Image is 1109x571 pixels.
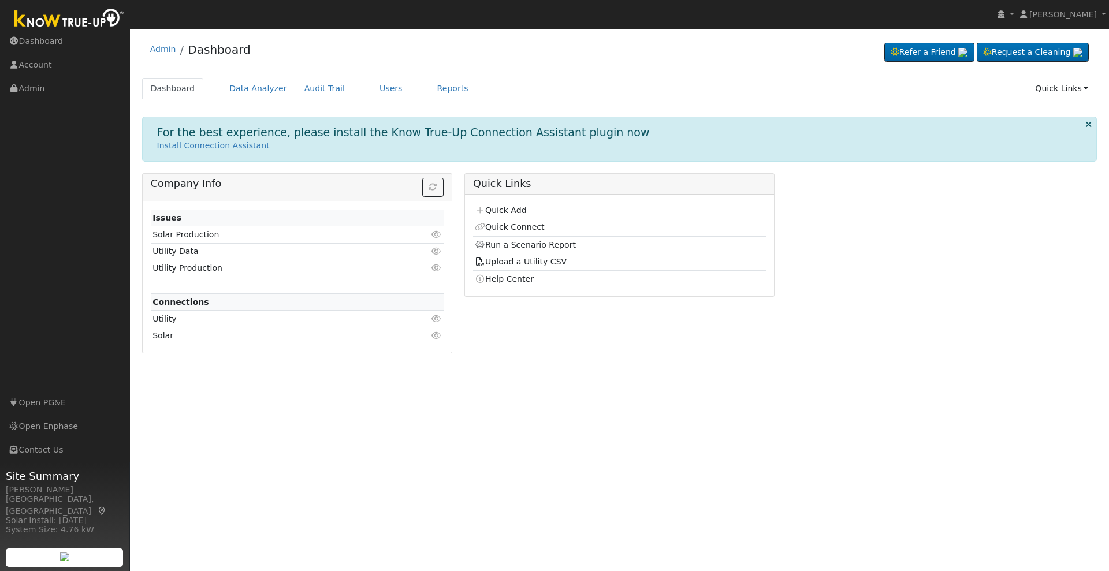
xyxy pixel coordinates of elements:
[1029,10,1097,19] span: [PERSON_NAME]
[152,213,181,222] strong: Issues
[60,552,69,561] img: retrieve
[188,43,251,57] a: Dashboard
[157,126,650,139] h1: For the best experience, please install the Know True-Up Connection Assistant plugin now
[97,506,107,516] a: Map
[151,226,396,243] td: Solar Production
[157,141,270,150] a: Install Connection Assistant
[151,260,396,277] td: Utility Production
[473,178,766,190] h5: Quick Links
[431,247,442,255] i: Click to view
[958,48,967,57] img: retrieve
[431,315,442,323] i: Click to view
[6,484,124,496] div: [PERSON_NAME]
[429,78,477,99] a: Reports
[431,230,442,238] i: Click to view
[150,44,176,54] a: Admin
[431,264,442,272] i: Click to view
[152,297,209,307] strong: Connections
[475,257,567,266] a: Upload a Utility CSV
[431,331,442,339] i: Click to view
[475,206,526,215] a: Quick Add
[977,43,1089,62] a: Request a Cleaning
[6,514,124,527] div: Solar Install: [DATE]
[6,493,124,517] div: [GEOGRAPHIC_DATA], [GEOGRAPHIC_DATA]
[6,524,124,536] div: System Size: 4.76 kW
[1073,48,1082,57] img: retrieve
[151,243,396,260] td: Utility Data
[884,43,974,62] a: Refer a Friend
[221,78,296,99] a: Data Analyzer
[1026,78,1097,99] a: Quick Links
[475,222,544,232] a: Quick Connect
[371,78,411,99] a: Users
[142,78,204,99] a: Dashboard
[475,240,576,249] a: Run a Scenario Report
[151,178,444,190] h5: Company Info
[151,327,396,344] td: Solar
[151,311,396,327] td: Utility
[296,78,353,99] a: Audit Trail
[9,6,130,32] img: Know True-Up
[475,274,534,283] a: Help Center
[6,468,124,484] span: Site Summary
